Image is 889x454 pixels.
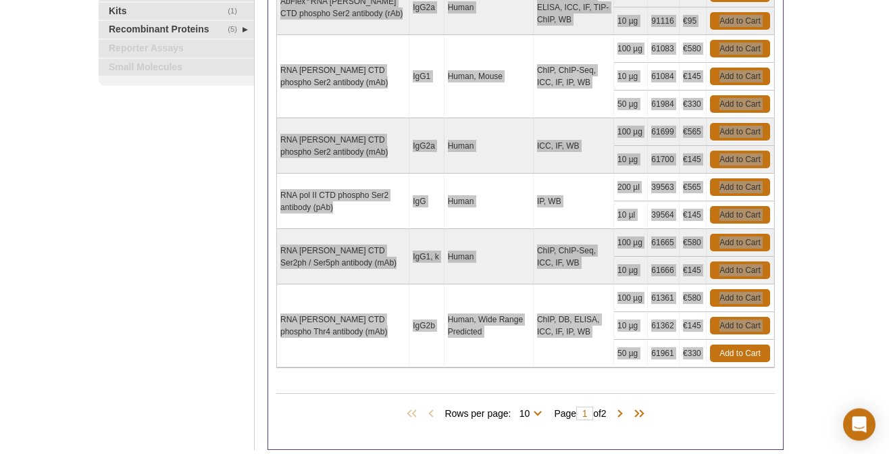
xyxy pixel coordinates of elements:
a: RNA [PERSON_NAME] CTD phospho Thr4 antibody (mAb) [280,313,405,338]
td: €580 [680,229,707,257]
a: Small Molecules [99,59,254,76]
td: 61665 [648,229,680,257]
h2: Products (19) [276,393,775,394]
a: Add to Cart [710,345,770,362]
td: €580 [680,35,707,63]
td: Human, Wide Range Predicted [444,284,534,368]
span: Page of [547,407,613,420]
span: (5) [228,21,245,39]
td: 61084 [648,63,680,91]
td: €145 [680,201,707,229]
td: 61699 [648,118,680,146]
a: Add to Cart [710,123,770,141]
td: Human [444,118,534,174]
td: 100 µg [614,35,648,63]
a: Add to Cart [710,206,770,224]
td: €330 [680,91,707,118]
td: €145 [680,312,707,340]
span: First Page [404,407,424,421]
a: Add to Cart [710,151,770,168]
td: 100 µg [614,229,648,257]
a: RNA [PERSON_NAME] CTD phospho Ser2 antibody (mAb) [280,64,405,89]
td: 50 µg [614,340,648,368]
td: 61961 [648,340,680,368]
td: 91116 [648,7,680,35]
td: 200 µl [614,174,648,201]
td: 10 µl [614,201,648,229]
a: Add to Cart [710,178,770,196]
a: Add to Cart [710,289,770,307]
span: 2 [601,408,607,419]
td: 10 µg [614,257,648,284]
span: Next Page [613,407,627,421]
a: Add to Cart [710,68,770,85]
td: €565 [680,118,707,146]
td: ChIP, ChIP-Seq, ICC, IF, WB [534,229,614,284]
td: 50 µg [614,91,648,118]
td: ICC, IF, WB [534,118,614,174]
td: €145 [680,146,707,174]
td: IgG1, k [409,229,444,284]
a: Reporter Assays [99,40,254,57]
a: (5)Recombinant Proteins [99,21,254,39]
td: Human [444,229,534,284]
td: 61361 [648,284,680,312]
div: Open Intercom Messenger [843,408,875,440]
a: (1)Kits [99,3,254,20]
a: Add to Cart [710,234,770,251]
td: 61362 [648,312,680,340]
td: 39563 [648,174,680,201]
td: 61083 [648,35,680,63]
a: Add to Cart [710,40,770,57]
td: 10 µg [614,146,648,174]
span: Last Page [627,407,647,421]
td: 61700 [648,146,680,174]
td: 10 µg [614,7,648,35]
td: IgG2b [409,284,444,368]
td: 100 µg [614,118,648,146]
td: €580 [680,284,707,312]
td: 39564 [648,201,680,229]
td: IP, WB [534,174,614,229]
td: €330 [680,340,707,368]
a: RNA pol II CTD phospho Ser2 antibody (pAb) [280,189,405,213]
td: IgG2a [409,118,444,174]
a: RNA [PERSON_NAME] CTD Ser2ph / Ser5ph antibody (mAb) [280,245,405,269]
td: €565 [680,174,707,201]
a: RNA [PERSON_NAME] CTD phospho Ser2 antibody (mAb) [280,134,405,158]
a: Add to Cart [710,12,770,30]
td: IgG1 [409,35,444,118]
td: €145 [680,257,707,284]
td: 10 µg [614,63,648,91]
span: (1) [228,3,245,20]
td: €145 [680,63,707,91]
td: Human, Mouse [444,35,534,118]
td: Human [444,174,534,229]
td: ChIP, ChIP-Seq, ICC, IF, IP, WB [534,35,614,118]
td: 100 µg [614,284,648,312]
span: Rows per page: [444,406,547,420]
td: IgG [409,174,444,229]
td: €95 [680,7,707,35]
a: Add to Cart [710,261,770,279]
td: 10 µg [614,312,648,340]
td: 61984 [648,91,680,118]
td: 61666 [648,257,680,284]
td: ChIP, DB, ELISA, ICC, IF, IP, WB [534,284,614,368]
a: Add to Cart [710,95,770,113]
a: Add to Cart [710,317,770,334]
span: Previous Page [424,407,438,421]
